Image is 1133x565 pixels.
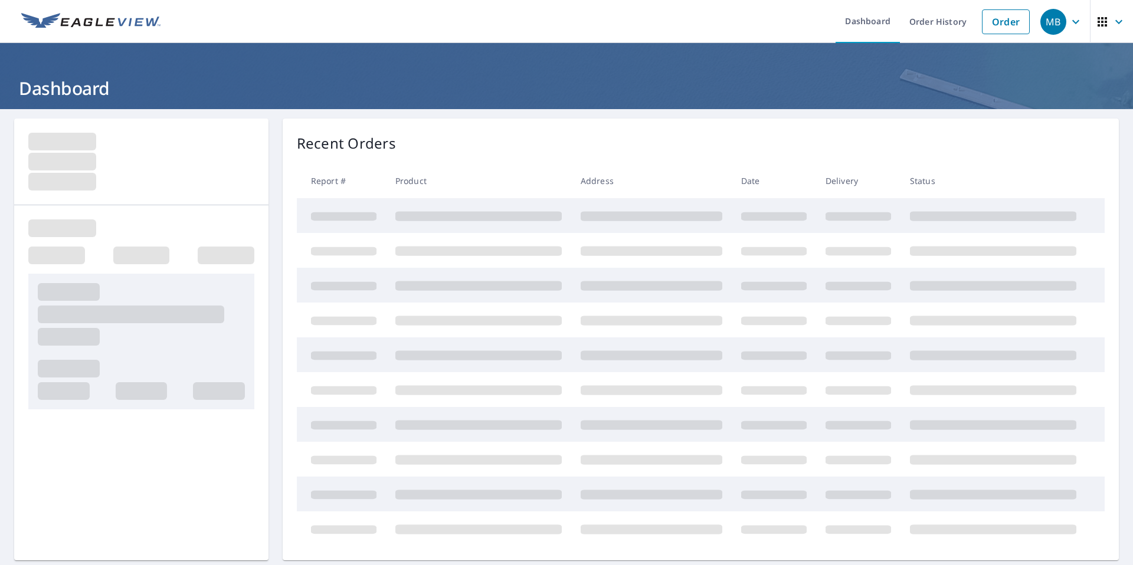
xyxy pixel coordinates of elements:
div: MB [1040,9,1066,35]
th: Product [386,163,571,198]
th: Date [732,163,816,198]
th: Report # [297,163,386,198]
a: Order [982,9,1030,34]
h1: Dashboard [14,76,1119,100]
p: Recent Orders [297,133,396,154]
img: EV Logo [21,13,161,31]
th: Status [900,163,1086,198]
th: Delivery [816,163,900,198]
th: Address [571,163,732,198]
